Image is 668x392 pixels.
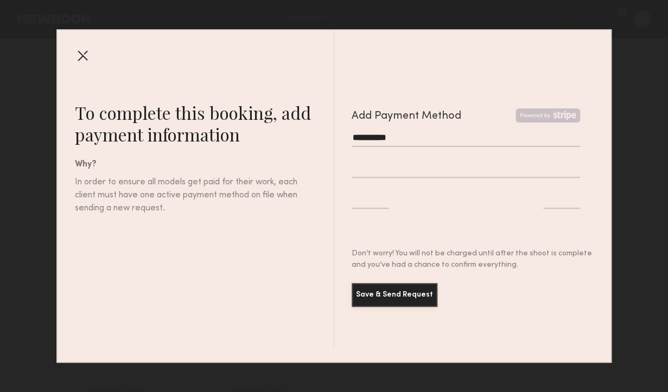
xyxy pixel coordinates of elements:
div: To complete this booking, add payment information [75,102,333,145]
div: Add Payment Method [352,108,461,125]
iframe: Secure card number input frame [352,163,581,173]
iframe: Secure expiration date input frame [352,194,389,204]
iframe: Secure CVC input frame [543,194,580,204]
div: Don’t worry! You will not be charged until after the shoot is complete and you’ve had a chance to... [352,248,594,271]
div: In order to ensure all models get paid for their work, each client must have one active payment m... [75,176,298,215]
div: Why? [75,158,333,171]
button: Save & Send Request [352,283,437,307]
